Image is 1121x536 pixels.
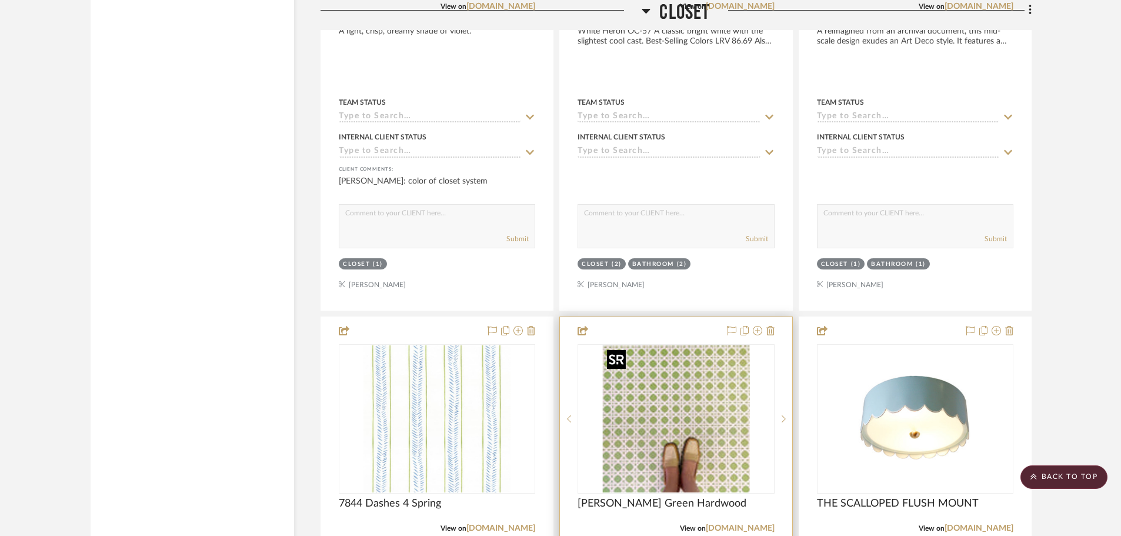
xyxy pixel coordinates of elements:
div: (1) [916,260,926,269]
div: (1) [373,260,383,269]
span: View on [441,3,466,10]
input: Type to Search… [817,112,999,123]
span: View on [919,3,945,10]
a: [DOMAIN_NAME] [945,2,1013,11]
div: (1) [851,260,861,269]
button: Submit [506,234,529,244]
a: [DOMAIN_NAME] [466,524,535,532]
div: Bathroom [871,260,913,269]
a: [DOMAIN_NAME] [466,2,535,11]
span: [PERSON_NAME] Green Hardwood [578,497,746,510]
span: View on [441,525,466,532]
a: [DOMAIN_NAME] [945,524,1013,532]
div: Internal Client Status [817,132,905,142]
div: (2) [677,260,687,269]
a: [DOMAIN_NAME] [706,524,775,532]
img: THE SCALLOPED FLUSH MOUNT [842,345,989,492]
div: Closet [582,260,609,269]
div: Bathroom [632,260,674,269]
input: Type to Search… [817,147,999,158]
span: View on [919,525,945,532]
button: Submit [985,234,1007,244]
div: Closet [821,260,848,269]
div: [PERSON_NAME]: color of closet system [339,175,535,199]
img: Pawley Green Hardwood [602,345,749,492]
div: Closet [343,260,370,269]
span: 7844 Dashes 4 Spring [339,497,441,510]
div: Internal Client Status [578,132,665,142]
div: (2) [612,260,622,269]
div: Team Status [817,97,864,108]
img: 7844 Dashes 4 Spring [363,345,511,492]
input: Type to Search… [578,147,760,158]
div: Internal Client Status [339,132,426,142]
span: View on [680,3,706,10]
button: Submit [746,234,768,244]
span: THE SCALLOPED FLUSH MOUNT [817,497,979,510]
input: Type to Search… [578,112,760,123]
div: 0 [578,345,773,493]
span: View on [680,525,706,532]
input: Type to Search… [339,147,521,158]
div: Team Status [339,97,386,108]
div: Team Status [578,97,625,108]
a: [DOMAIN_NAME] [706,2,775,11]
input: Type to Search… [339,112,521,123]
scroll-to-top-button: BACK TO TOP [1020,465,1107,489]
